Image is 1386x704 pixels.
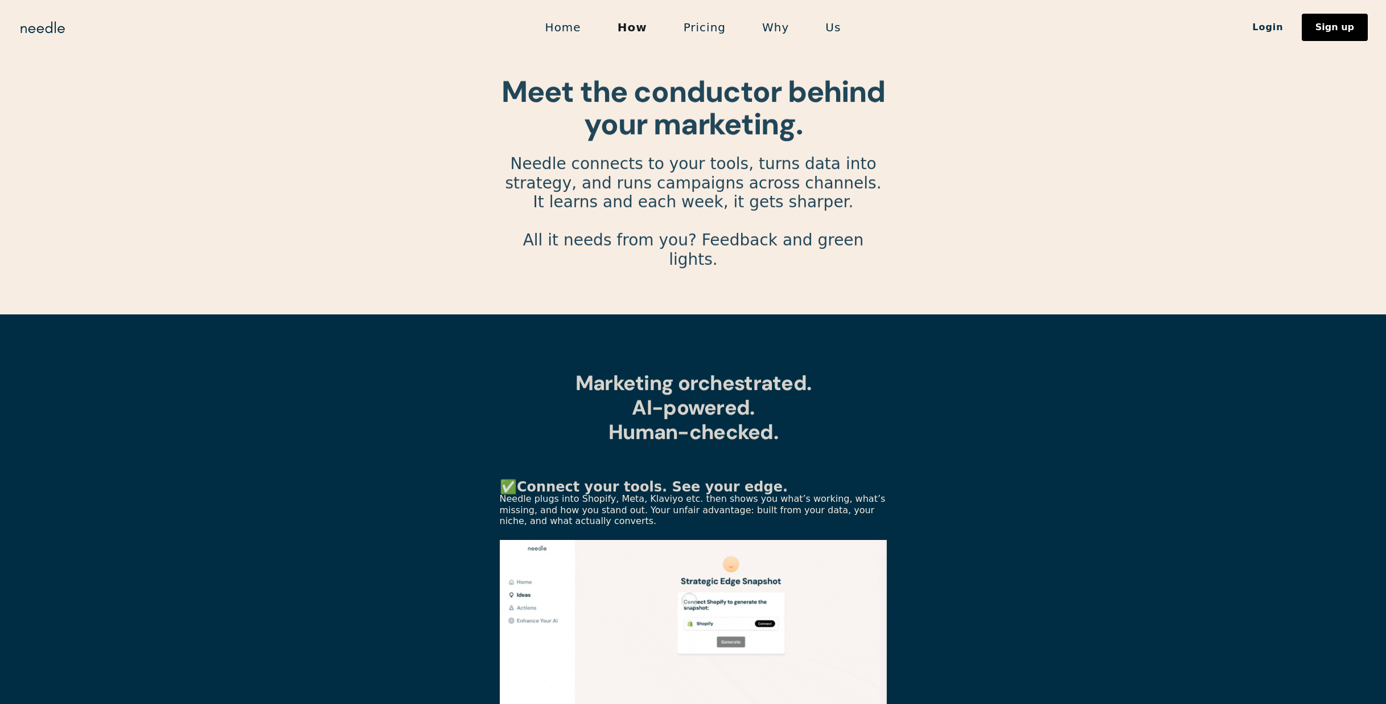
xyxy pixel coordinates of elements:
[500,478,887,496] p: ✅
[500,154,887,288] p: Needle connects to your tools, turns data into strategy, and runs campaigns across channels. It l...
[500,493,887,526] p: Needle plugs into Shopify, Meta, Klaviyo etc. then shows you what’s working, what’s missing, and ...
[501,72,885,144] strong: Meet the conductor behind your marketing.
[527,15,599,39] a: Home
[1302,14,1368,41] a: Sign up
[575,369,811,445] strong: Marketing orchestrated. AI-powered. Human-checked.
[807,15,859,39] a: Us
[599,15,665,39] a: How
[1315,23,1354,32] div: Sign up
[665,15,744,39] a: Pricing
[744,15,807,39] a: Why
[517,479,788,495] strong: Connect your tools. See your edge.
[1234,18,1302,37] a: Login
